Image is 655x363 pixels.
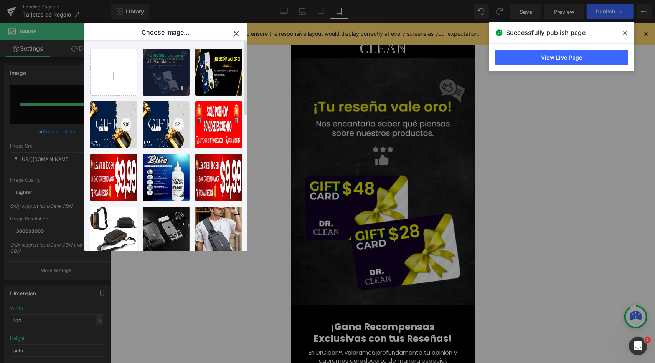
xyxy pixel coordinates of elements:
[147,58,186,64] p: 611.42 KB
[142,28,190,36] p: Choose Image...
[15,298,169,322] h1: ¡Gana Recompensas Exclusivas con tus Reseñas!
[629,337,647,355] iframe: Intercom live chat
[645,337,651,343] span: 2
[506,28,586,37] span: Successfully publish page
[495,50,628,65] a: View Live Page
[18,325,167,341] span: En DrClean®, valoramos profundamente tu opinión y queremos agradecerte de manera especial.
[147,53,186,58] p: TU RESE...n_.png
